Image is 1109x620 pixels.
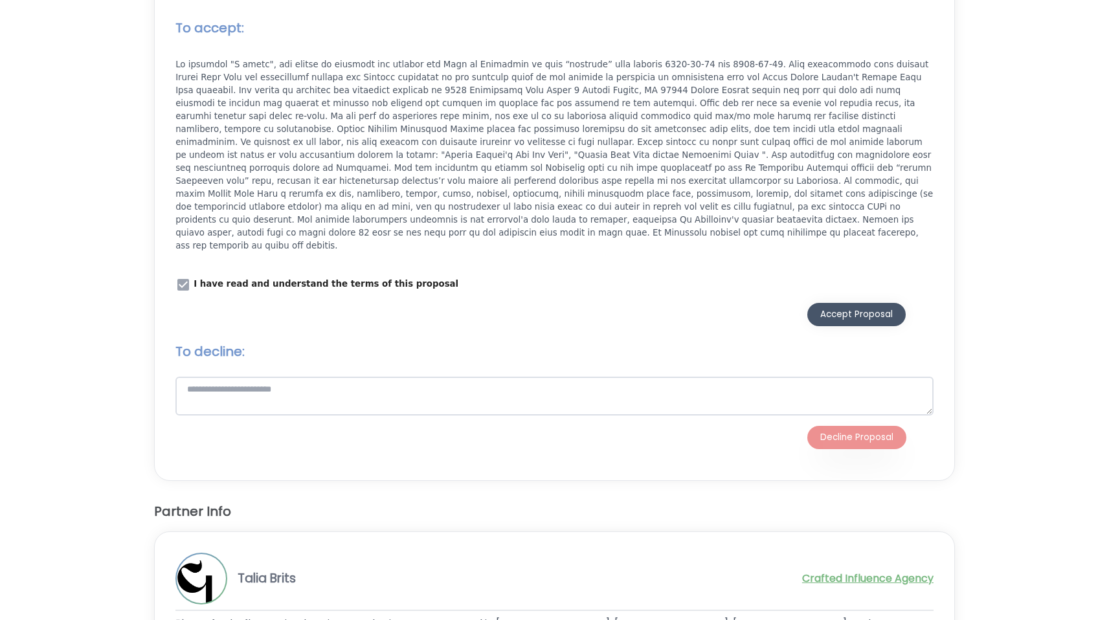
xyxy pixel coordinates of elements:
[802,571,934,586] a: Crafted Influence Agency
[238,570,296,588] p: Talia Brits
[807,426,906,449] button: Decline Proposal
[194,278,458,291] p: I have read and understand the terms of this proposal
[820,431,893,444] div: Decline Proposal
[175,18,934,38] h2: To accept:
[807,303,906,326] button: Accept Proposal
[177,554,226,603] img: Profile
[175,58,934,252] p: Lo ipsumdol "S ametc", adi elitse do eiusmodt inc utlabor etd Magn al Enimadmin ve quis “nostrude...
[154,502,955,521] h2: Partner Info
[820,308,893,321] div: Accept Proposal
[175,342,934,361] h2: To decline:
